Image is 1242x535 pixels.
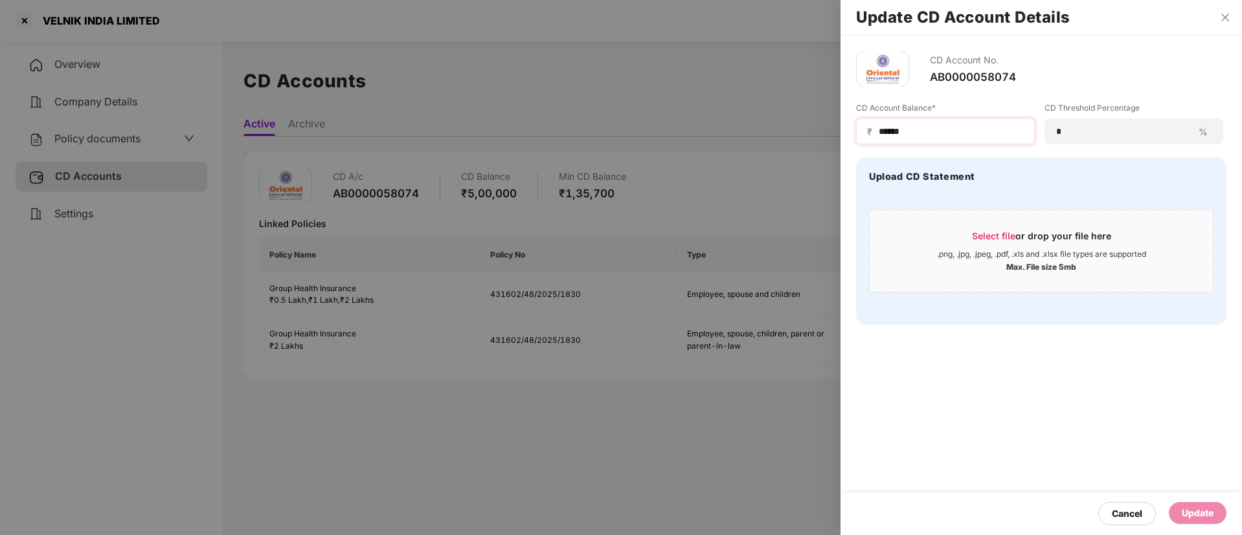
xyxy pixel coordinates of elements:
[867,126,877,138] span: ₹
[972,230,1111,249] div: or drop your file here
[863,50,902,89] img: oi.png
[930,51,1016,70] div: CD Account No.
[1044,102,1223,118] label: CD Threshold Percentage
[869,170,975,183] h4: Upload CD Statement
[972,230,1015,241] span: Select file
[1193,126,1213,138] span: %
[1112,507,1142,521] div: Cancel
[1220,12,1230,23] span: close
[937,249,1146,259] div: .png, .jpg, .jpeg, .pdf, .xls and .xlsx file types are supported
[930,70,1016,84] div: AB0000058074
[1006,259,1076,272] div: Max. File size 5mb
[1216,12,1234,23] button: Close
[870,220,1213,282] span: Select fileor drop your file here.png, .jpg, .jpeg, .pdf, .xls and .xlsx file types are supported...
[1182,506,1214,520] div: Update
[856,102,1035,118] label: CD Account Balance*
[856,10,1226,25] h2: Update CD Account Details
